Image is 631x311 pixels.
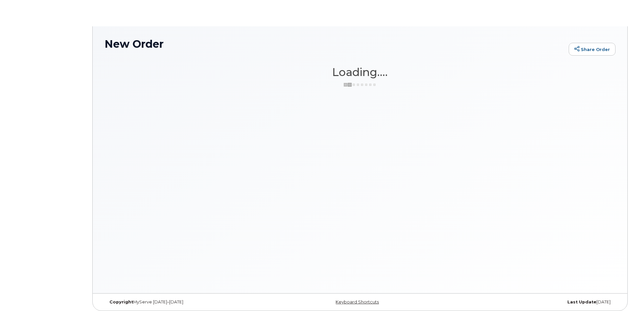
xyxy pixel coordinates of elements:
div: MyServe [DATE]–[DATE] [105,299,275,305]
h1: New Order [105,38,565,50]
a: Keyboard Shortcuts [336,299,379,304]
a: Share Order [569,43,616,56]
strong: Copyright [109,299,133,304]
h1: Loading.... [105,66,616,78]
strong: Last Update [567,299,596,304]
div: [DATE] [445,299,616,305]
img: ajax-loader-3a6953c30dc77f0bf724df975f13086db4f4c1262e45940f03d1251963f1bf2e.gif [344,82,376,87]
